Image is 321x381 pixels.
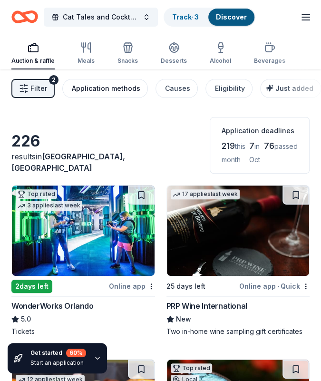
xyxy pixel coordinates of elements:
[222,125,298,137] div: Application deadlines
[176,313,191,325] span: New
[78,57,95,65] div: Meals
[216,13,247,21] a: Discover
[164,8,255,27] button: Track· 3Discover
[78,38,95,69] button: Meals
[172,13,199,21] a: Track· 3
[11,152,125,173] span: [GEOGRAPHIC_DATA], [GEOGRAPHIC_DATA]
[167,186,310,276] img: Image for PRP Wine International
[49,75,58,85] div: 2
[44,8,158,27] button: Cat Tales and Cocktails
[12,186,155,276] img: Image for WonderWorks Orlando
[72,83,140,94] div: Application methods
[30,83,47,94] span: Filter
[63,11,139,23] span: Cat Tales and Cocktails
[21,313,31,325] span: 5.0
[30,349,86,357] div: Get started
[277,283,279,290] span: •
[274,142,298,150] span: passed
[161,38,187,69] button: Desserts
[239,280,310,292] div: Online app Quick
[171,189,240,199] div: 17 applies last week
[30,359,86,367] div: Start an application
[275,84,313,92] span: Just added
[264,141,274,151] span: 76
[210,57,231,65] div: Alcohol
[66,349,86,357] div: 60 %
[11,152,125,173] span: in
[260,79,321,98] button: Just added
[166,281,205,292] div: 25 days left
[109,280,155,292] div: Online app
[254,38,285,69] button: Beverages
[249,141,254,151] span: 7
[11,280,52,293] div: 2 days left
[11,6,38,28] a: Home
[11,327,155,336] div: Tickets
[117,57,138,65] div: Snacks
[166,185,310,336] a: Image for PRP Wine International17 applieslast week25 days leftOnline app•QuickPRP Wine Internati...
[11,185,155,336] a: Image for WonderWorks OrlandoTop rated3 applieslast week2days leftOnline appWonderWorks Orlando5....
[16,189,57,199] div: Top rated
[254,57,285,65] div: Beverages
[156,79,198,98] button: Causes
[11,57,55,65] div: Auction & raffle
[62,79,148,98] button: Application methods
[11,132,198,151] div: 226
[161,57,187,65] div: Desserts
[11,300,93,312] div: WonderWorks Orlando
[166,300,247,312] div: PRP Wine International
[11,151,198,174] div: results
[222,141,235,151] span: 219
[11,38,55,69] button: Auction & raffle
[249,142,260,164] span: in Oct
[117,38,138,69] button: Snacks
[16,201,82,211] div: 3 applies last week
[11,79,55,98] button: Filter2
[205,79,253,98] button: Eligibility
[171,363,212,373] div: Top rated
[166,327,310,336] div: Two in-home wine sampling gift certificates
[165,83,190,94] div: Causes
[210,38,231,69] button: Alcohol
[215,83,245,94] div: Eligibility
